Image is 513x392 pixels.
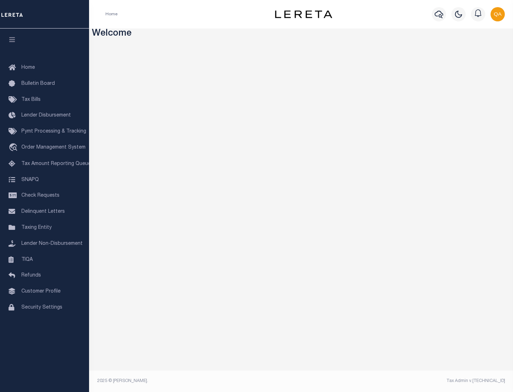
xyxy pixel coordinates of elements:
i: travel_explore [9,143,20,153]
div: 2025 © [PERSON_NAME]. [92,378,301,384]
span: Delinquent Letters [21,209,65,214]
span: Customer Profile [21,289,61,294]
img: svg+xml;base64,PHN2ZyB4bWxucz0iaHR0cDovL3d3dy53My5vcmcvMjAwMC9zdmciIHBvaW50ZXItZXZlbnRzPSJub25lIi... [491,7,505,21]
span: Lender Disbursement [21,113,71,118]
span: Security Settings [21,305,62,310]
li: Home [105,11,118,17]
span: Taxing Entity [21,225,52,230]
span: Home [21,65,35,70]
span: Bulletin Board [21,81,55,86]
img: logo-dark.svg [275,10,332,18]
span: Pymt Processing & Tracking [21,129,86,134]
h3: Welcome [92,29,511,40]
span: Refunds [21,273,41,278]
span: SNAPQ [21,177,39,182]
span: Check Requests [21,193,59,198]
span: Tax Amount Reporting Queue [21,161,91,166]
span: Lender Non-Disbursement [21,241,83,246]
span: Tax Bills [21,97,41,102]
span: TIQA [21,257,33,262]
div: Tax Admin v.[TECHNICAL_ID] [306,378,505,384]
span: Order Management System [21,145,85,150]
